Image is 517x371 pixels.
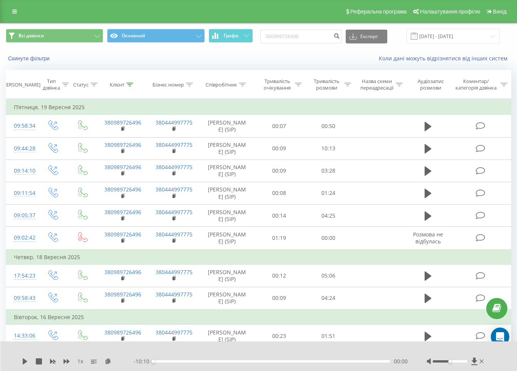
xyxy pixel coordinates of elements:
[360,78,393,91] div: Назва схеми переадресації
[14,141,30,156] div: 09:44:28
[152,360,155,363] div: Accessibility label
[156,186,192,193] a: 380444997775
[304,160,353,182] td: 03:28
[14,328,30,343] div: 14:33:06
[254,227,304,250] td: 01:19
[311,78,342,91] div: Тривалість розмови
[104,231,141,238] a: 380989726496
[6,55,54,62] button: Скинути фільтри
[304,265,353,287] td: 05:06
[199,115,254,137] td: [PERSON_NAME] (SIP)
[394,358,408,365] span: 00:00
[134,358,153,365] span: - 10:10
[104,186,141,193] a: 380989726496
[14,230,30,245] div: 09:02:42
[104,141,141,148] a: 380989726496
[304,137,353,160] td: 10:13
[104,119,141,126] a: 380989726496
[6,29,103,43] button: Всі дзвінки
[199,325,254,347] td: [PERSON_NAME] (SIP)
[304,115,353,137] td: 00:50
[199,205,254,227] td: [PERSON_NAME] (SIP)
[304,227,353,250] td: 00:00
[413,231,443,245] span: Розмова не відбулась
[152,82,184,88] div: Бізнес номер
[156,141,192,148] a: 380444997775
[2,82,40,88] div: [PERSON_NAME]
[14,118,30,133] div: 09:58:34
[260,30,342,43] input: Пошук за номером
[6,100,511,115] td: П’ятниця, 19 Вересня 2025
[448,360,452,363] div: Accessibility label
[104,268,141,276] a: 380989726496
[156,119,192,126] a: 380444997775
[104,291,141,298] a: 380989726496
[14,186,30,201] div: 09:11:54
[304,287,353,309] td: 04:24
[110,82,124,88] div: Клієнт
[199,287,254,309] td: [PERSON_NAME] (SIP)
[346,30,387,43] button: Експорт
[156,208,192,216] a: 380444997775
[304,205,353,227] td: 04:25
[18,33,44,39] span: Всі дзвінки
[254,160,304,182] td: 00:09
[420,8,480,15] span: Налаштування профілю
[412,78,450,91] div: Аудіозапис розмови
[199,182,254,204] td: [PERSON_NAME] (SIP)
[43,78,60,91] div: Тип дзвінка
[107,29,204,43] button: Основний
[493,8,507,15] span: Вихід
[73,82,89,88] div: Статус
[104,163,141,171] a: 380989726496
[14,208,30,223] div: 09:05:37
[156,268,192,276] a: 380444997775
[199,265,254,287] td: [PERSON_NAME] (SIP)
[156,329,192,336] a: 380444997775
[254,182,304,204] td: 00:08
[209,29,253,43] button: Графік
[254,265,304,287] td: 00:12
[224,33,239,38] span: Графік
[14,163,30,178] div: 09:14:10
[254,287,304,309] td: 00:09
[254,115,304,137] td: 00:07
[379,55,511,62] a: Коли дані можуть відрізнятися вiд інших систем
[104,208,141,216] a: 380989726496
[350,8,407,15] span: Реферальна програма
[254,325,304,347] td: 00:23
[199,227,254,250] td: [PERSON_NAME] (SIP)
[104,329,141,336] a: 380989726496
[199,137,254,160] td: [PERSON_NAME] (SIP)
[254,137,304,160] td: 00:09
[491,328,509,346] div: Open Intercom Messenger
[304,182,353,204] td: 01:24
[156,291,192,298] a: 380444997775
[206,82,237,88] div: Співробітник
[156,163,192,171] a: 380444997775
[14,291,30,306] div: 09:58:43
[199,160,254,182] td: [PERSON_NAME] (SIP)
[261,78,293,91] div: Тривалість очікування
[6,309,511,325] td: Вівторок, 16 Вересня 2025
[254,205,304,227] td: 00:14
[304,325,353,347] td: 01:51
[156,231,192,238] a: 380444997775
[6,250,511,265] td: Четвер, 18 Вересня 2025
[453,78,499,91] div: Коментар/категорія дзвінка
[14,268,30,283] div: 17:54:23
[77,358,83,365] span: 1 x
